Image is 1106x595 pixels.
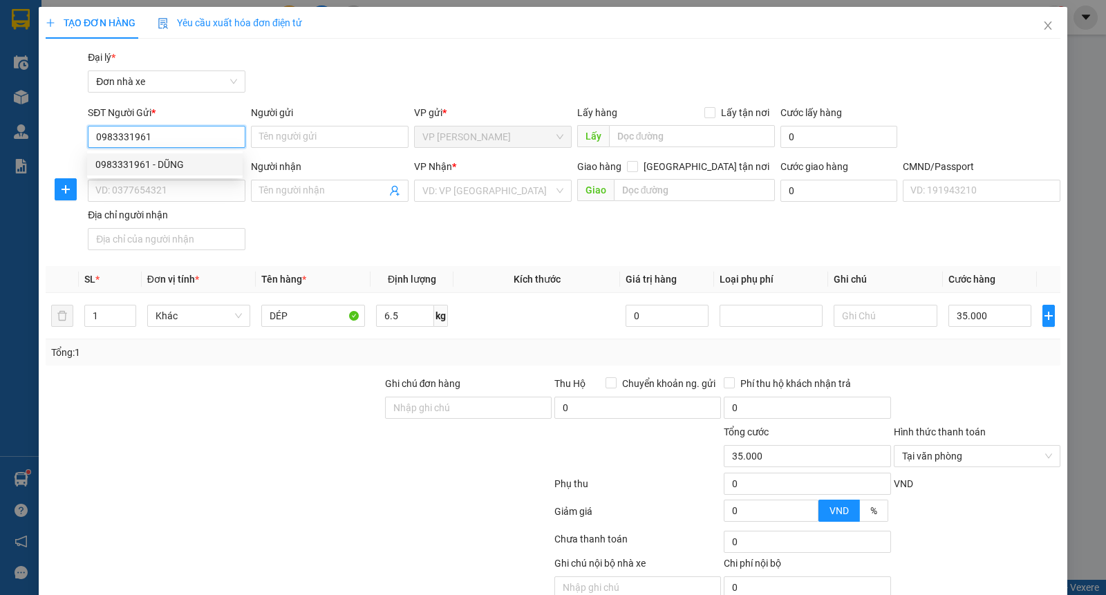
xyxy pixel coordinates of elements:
[147,274,199,285] span: Đơn vị tính
[251,105,409,120] div: Người gửi
[614,179,776,201] input: Dọc đường
[261,274,306,285] span: Tên hàng
[829,505,849,516] span: VND
[388,274,436,285] span: Định lượng
[51,305,73,327] button: delete
[514,274,561,285] span: Kích thước
[95,157,234,172] div: 0983331961 - DŨNG
[156,305,243,326] span: Khác
[735,376,856,391] span: Phí thu hộ khách nhận trả
[414,105,572,120] div: VP gửi
[1029,7,1067,46] button: Close
[46,18,55,28] span: plus
[88,52,115,63] span: Đại lý
[87,153,243,176] div: 0983331961 - DŨNG
[577,107,617,118] span: Lấy hàng
[948,274,995,285] span: Cước hàng
[553,531,722,556] div: Chưa thanh toán
[834,305,937,327] input: Ghi Chú
[780,161,848,172] label: Cước giao hàng
[158,18,169,29] img: icon
[554,378,585,389] span: Thu Hộ
[780,107,842,118] label: Cước lấy hàng
[84,274,95,285] span: SL
[414,161,452,172] span: VP Nhận
[780,180,897,202] input: Cước giao hàng
[251,159,409,174] div: Người nhận
[553,476,722,500] div: Phụ thu
[626,274,677,285] span: Giá trị hàng
[51,345,428,360] div: Tổng: 1
[894,478,913,489] span: VND
[46,17,135,28] span: TẠO ĐƠN HÀNG
[1042,305,1055,327] button: plus
[626,305,709,327] input: 0
[724,426,769,437] span: Tổng cước
[894,426,986,437] label: Hình thức thanh toán
[1042,20,1053,31] span: close
[617,376,721,391] span: Chuyển khoản ng. gửi
[554,556,721,576] div: Ghi chú nội bộ nhà xe
[714,266,829,293] th: Loại phụ phí
[1043,310,1054,321] span: plus
[88,105,245,120] div: SĐT Người Gửi
[724,556,890,576] div: Chi phí nội bộ
[609,125,776,147] input: Dọc đường
[96,71,237,92] span: Đơn nhà xe
[715,105,775,120] span: Lấy tận nơi
[638,159,775,174] span: [GEOGRAPHIC_DATA] tận nơi
[553,504,722,528] div: Giảm giá
[434,305,448,327] span: kg
[422,126,563,147] span: VP Lê Duẩn
[577,161,621,172] span: Giao hàng
[577,179,614,201] span: Giao
[902,446,1052,466] span: Tại văn phòng
[55,184,76,195] span: plus
[385,378,461,389] label: Ghi chú đơn hàng
[55,178,77,200] button: plus
[261,305,365,327] input: VD: Bàn, Ghế
[828,266,943,293] th: Ghi chú
[903,159,1060,174] div: CMND/Passport
[780,126,897,148] input: Cước lấy hàng
[870,505,877,516] span: %
[577,125,609,147] span: Lấy
[88,228,245,250] input: Địa chỉ của người nhận
[385,397,552,419] input: Ghi chú đơn hàng
[88,207,245,223] div: Địa chỉ người nhận
[158,17,302,28] span: Yêu cầu xuất hóa đơn điện tử
[389,185,400,196] span: user-add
